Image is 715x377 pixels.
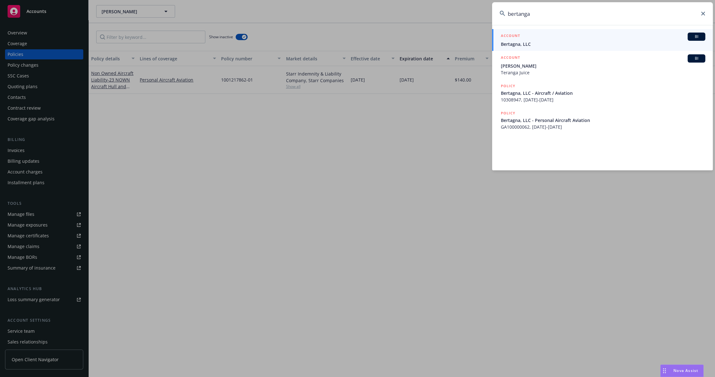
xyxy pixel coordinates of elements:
[660,364,704,377] button: Nova Assist
[492,2,713,25] input: Search...
[673,368,698,373] span: Nova Assist
[690,34,703,40] span: BI
[501,110,515,116] h5: POLICY
[660,365,668,377] div: Drag to move
[492,106,713,134] a: POLICYBertagna, LLC - Personal Aircraft AviationGA100000062, [DATE]-[DATE]
[492,29,713,51] a: ACCOUNTBIBertagna, LLC
[501,33,520,40] h5: ACCOUNT
[501,83,515,89] h5: POLICY
[501,41,705,47] span: Bertagna, LLC
[501,90,705,96] span: Bertagna, LLC - Aircraft / Aviation
[501,69,705,76] span: Teranga Juice
[501,54,520,62] h5: ACCOUNT
[501,63,705,69] span: [PERSON_NAME]
[690,56,703,61] span: BI
[492,79,713,106] a: POLICYBertagna, LLC - Aircraft / Aviation10308947, [DATE]-[DATE]
[501,124,705,130] span: GA100000062, [DATE]-[DATE]
[492,51,713,79] a: ACCOUNTBI[PERSON_NAME]Teranga Juice
[501,117,705,124] span: Bertagna, LLC - Personal Aircraft Aviation
[501,96,705,103] span: 10308947, [DATE]-[DATE]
